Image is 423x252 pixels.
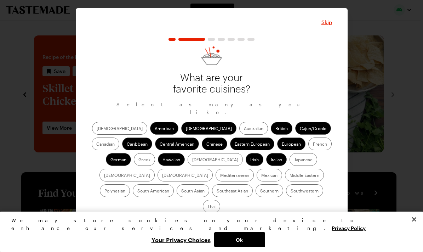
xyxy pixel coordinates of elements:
label: Southern [256,184,283,197]
label: Italian [266,153,287,166]
label: South Asian [177,184,209,197]
label: Hawaiian [158,153,185,166]
label: Eastern European [230,138,274,150]
label: French [308,138,332,150]
p: What are your favorite cuisines? [169,72,254,95]
label: South American [133,184,174,197]
label: Chinese [202,138,227,150]
label: Middle Eastern [285,169,324,181]
label: Mediterranean [216,169,254,181]
button: Your Privacy Choices [148,232,214,247]
label: Central American [155,138,199,150]
label: American [150,122,178,135]
label: Greek [134,153,155,166]
label: Irish [246,153,263,166]
div: Privacy [11,217,406,247]
label: Southwestern [286,184,323,197]
label: British [271,122,292,135]
label: Mexican [257,169,282,181]
button: Close [321,19,332,26]
label: [DEMOGRAPHIC_DATA] [92,122,147,135]
label: Australian [239,122,268,135]
button: Close [406,212,422,227]
span: Skip [321,19,332,26]
div: We may store cookies on your device to enhance our services and marketing. [11,217,406,232]
label: Japanese [290,153,317,166]
label: [DEMOGRAPHIC_DATA] [99,169,155,181]
label: [DEMOGRAPHIC_DATA] [188,153,243,166]
label: [DEMOGRAPHIC_DATA] [158,169,213,181]
label: Canadian [92,138,119,150]
p: Select as many as you like. [91,101,332,116]
label: German [106,153,131,166]
label: European [277,138,305,150]
label: Cajun/Creole [295,122,331,135]
label: [DEMOGRAPHIC_DATA] [181,122,236,135]
button: Ok [214,232,265,247]
label: Thai [203,200,220,213]
label: Caribbean [122,138,152,150]
label: Polynesian [100,184,130,197]
a: More information about your privacy, opens in a new tab [332,224,366,231]
label: Southeast Asian [212,184,253,197]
